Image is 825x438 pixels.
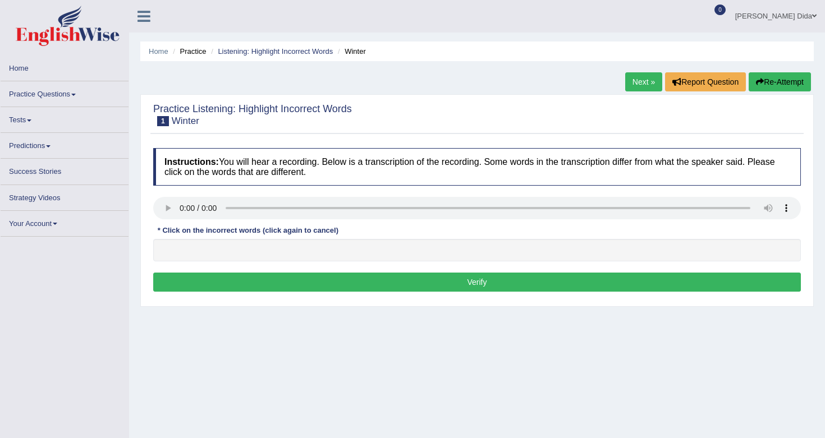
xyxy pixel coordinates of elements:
[157,116,169,126] span: 1
[149,47,168,56] a: Home
[665,72,746,91] button: Report Question
[1,81,129,103] a: Practice Questions
[164,157,219,167] b: Instructions:
[172,116,199,126] small: Winter
[153,225,343,236] div: * Click on the incorrect words (click again to cancel)
[153,273,801,292] button: Verify
[218,47,333,56] a: Listening: Highlight Incorrect Words
[1,56,129,77] a: Home
[153,148,801,186] h4: You will hear a recording. Below is a transcription of the recording. Some words in the transcrip...
[714,4,726,15] span: 0
[1,211,129,233] a: Your Account
[1,185,129,207] a: Strategy Videos
[625,72,662,91] a: Next »
[153,104,352,126] h2: Practice Listening: Highlight Incorrect Words
[749,72,811,91] button: Re-Attempt
[170,46,206,57] li: Practice
[1,107,129,129] a: Tests
[1,133,129,155] a: Predictions
[1,159,129,181] a: Success Stories
[335,46,366,57] li: Winter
